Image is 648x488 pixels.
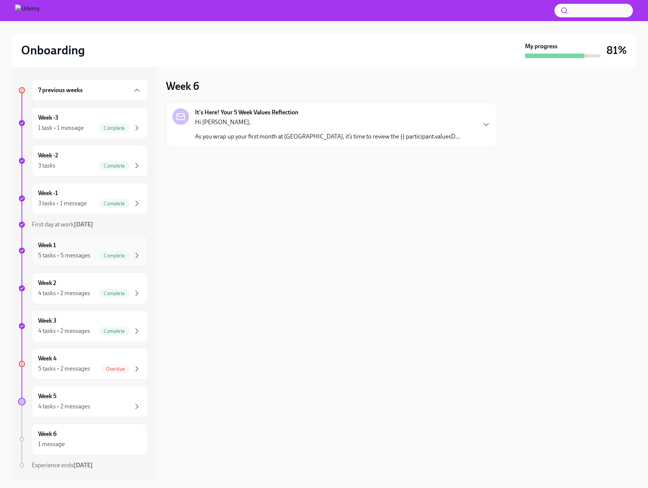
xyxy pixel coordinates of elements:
a: Week 24 tasks • 2 messagesComplete [18,272,148,304]
span: Complete [99,201,129,206]
h6: 7 previous weeks [38,86,83,94]
a: Week 34 tasks • 2 messagesComplete [18,310,148,342]
p: As you wrap up your first month at [GEOGRAPHIC_DATA], it’s time to review the {{ participant.valu... [195,132,460,141]
span: Experience ends [32,462,93,469]
a: First day at work[DATE] [18,220,148,229]
h6: Week -2 [38,151,58,160]
a: Week 54 tasks • 2 messages [18,386,148,417]
h2: Onboarding [21,43,85,58]
h6: Week 3 [38,317,57,325]
h3: 81% [607,43,627,57]
a: Week 45 tasks • 2 messagesOverdue [18,348,148,380]
span: Complete [99,125,129,131]
div: 1 message [38,440,65,448]
span: Complete [99,291,129,296]
a: Week -13 tasks • 1 messageComplete [18,183,148,214]
div: 3 tasks [38,162,55,170]
div: 4 tasks • 2 messages [38,327,90,335]
h6: Week 5 [38,392,57,400]
h6: Week 1 [38,241,56,249]
strong: It's Here! Your 5 Week Values Reflection [195,108,298,117]
a: Week 15 tasks • 5 messagesComplete [18,235,148,266]
div: 4 tasks • 2 messages [38,289,90,297]
span: Complete [99,328,129,334]
span: Overdue [101,366,129,372]
div: 3 tasks • 1 message [38,199,87,208]
span: First day at work [32,221,93,228]
a: Week -31 task • 1 messageComplete [18,107,148,139]
div: 5 tasks • 2 messages [38,365,90,373]
h6: Week 4 [38,354,57,363]
h6: Week -3 [38,114,58,122]
h3: Week 6 [166,79,199,93]
a: Week -23 tasksComplete [18,145,148,177]
img: Udemy [15,5,40,17]
h6: Week 2 [38,279,56,287]
h6: Week 6 [38,430,57,438]
strong: My progress [525,42,557,51]
h6: Week -1 [38,189,58,197]
div: 5 tasks • 5 messages [38,251,91,260]
strong: [DATE] [74,462,93,469]
div: 7 previous weeks [32,79,148,101]
strong: [DATE] [74,221,93,228]
div: 1 task • 1 message [38,124,84,132]
a: Week 61 message [18,423,148,455]
span: Complete [99,163,129,169]
span: Complete [99,253,129,259]
p: Hi [PERSON_NAME], [195,118,460,126]
div: 4 tasks • 2 messages [38,402,90,411]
